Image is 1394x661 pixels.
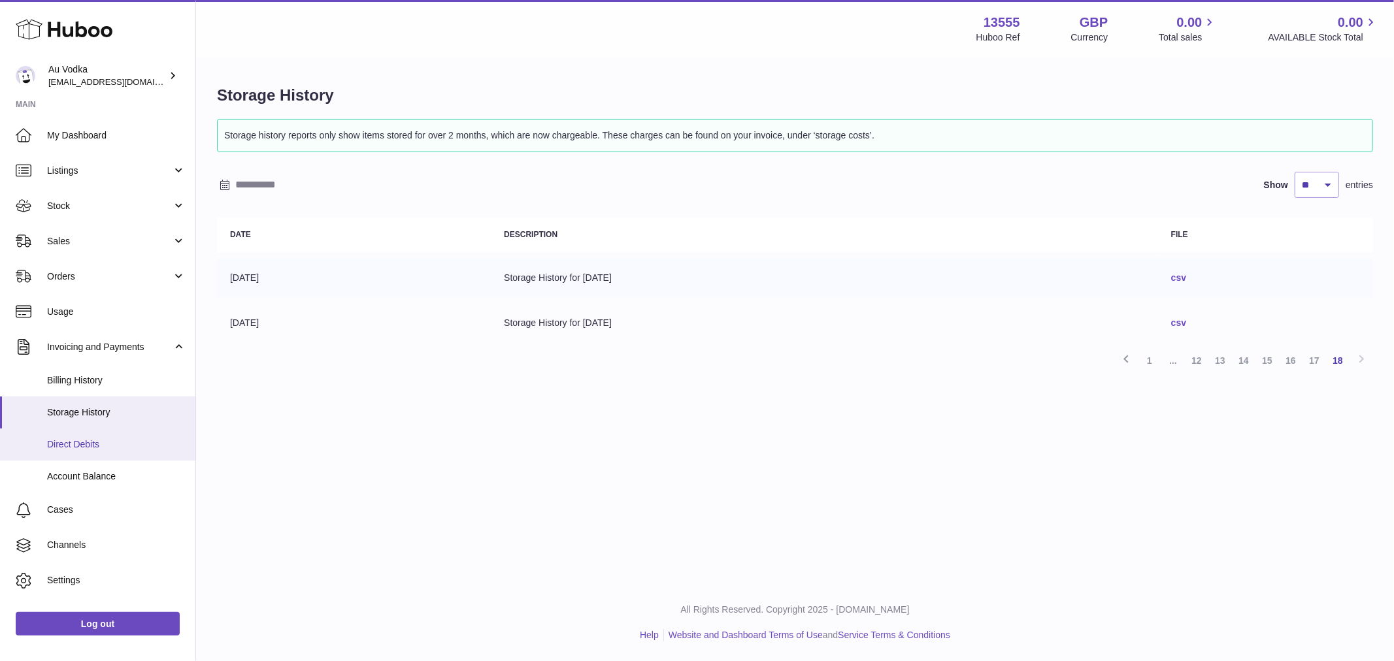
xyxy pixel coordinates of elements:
[504,230,557,239] strong: Description
[47,306,186,318] span: Usage
[47,470,186,483] span: Account Balance
[47,438,186,451] span: Direct Debits
[47,574,186,587] span: Settings
[1303,349,1326,372] a: 17
[16,66,35,86] img: internalAdmin-13555@internal.huboo.com
[838,630,950,640] a: Service Terms & Conditions
[1161,349,1185,372] span: ...
[1232,349,1255,372] a: 14
[47,270,172,283] span: Orders
[1080,14,1108,31] strong: GBP
[217,259,491,297] td: [DATE]
[491,304,1158,342] td: Storage History for [DATE]
[984,14,1020,31] strong: 13555
[230,230,251,239] strong: Date
[1171,230,1188,239] strong: File
[47,374,186,387] span: Billing History
[47,235,172,248] span: Sales
[217,85,1373,106] h1: Storage History
[669,630,823,640] a: Website and Dashboard Terms of Use
[1268,14,1378,44] a: 0.00 AVAILABLE Stock Total
[48,63,166,88] div: Au Vodka
[1159,31,1217,44] span: Total sales
[1346,179,1373,191] span: entries
[491,259,1158,297] td: Storage History for [DATE]
[47,200,172,212] span: Stock
[1138,349,1161,372] a: 1
[1255,349,1279,372] a: 15
[1264,179,1288,191] label: Show
[47,129,186,142] span: My Dashboard
[640,630,659,640] a: Help
[1279,349,1303,372] a: 16
[1071,31,1108,44] div: Currency
[217,304,491,342] td: [DATE]
[16,612,180,636] a: Log out
[664,629,950,641] li: and
[1171,272,1186,283] a: csv
[207,604,1384,616] p: All Rights Reserved. Copyright 2025 - [DOMAIN_NAME]
[976,31,1020,44] div: Huboo Ref
[1268,31,1378,44] span: AVAILABLE Stock Total
[1208,349,1232,372] a: 13
[224,126,1366,145] p: Storage history reports only show items stored for over 2 months, which are now chargeable. These...
[47,539,186,551] span: Channels
[47,165,172,177] span: Listings
[1326,349,1350,372] a: 18
[47,341,172,353] span: Invoicing and Payments
[1185,349,1208,372] a: 12
[1177,14,1203,31] span: 0.00
[47,504,186,516] span: Cases
[1171,317,1186,328] a: csv
[48,76,192,87] span: [EMAIL_ADDRESS][DOMAIN_NAME]
[1159,14,1217,44] a: 0.00 Total sales
[1338,14,1363,31] span: 0.00
[47,406,186,419] span: Storage History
